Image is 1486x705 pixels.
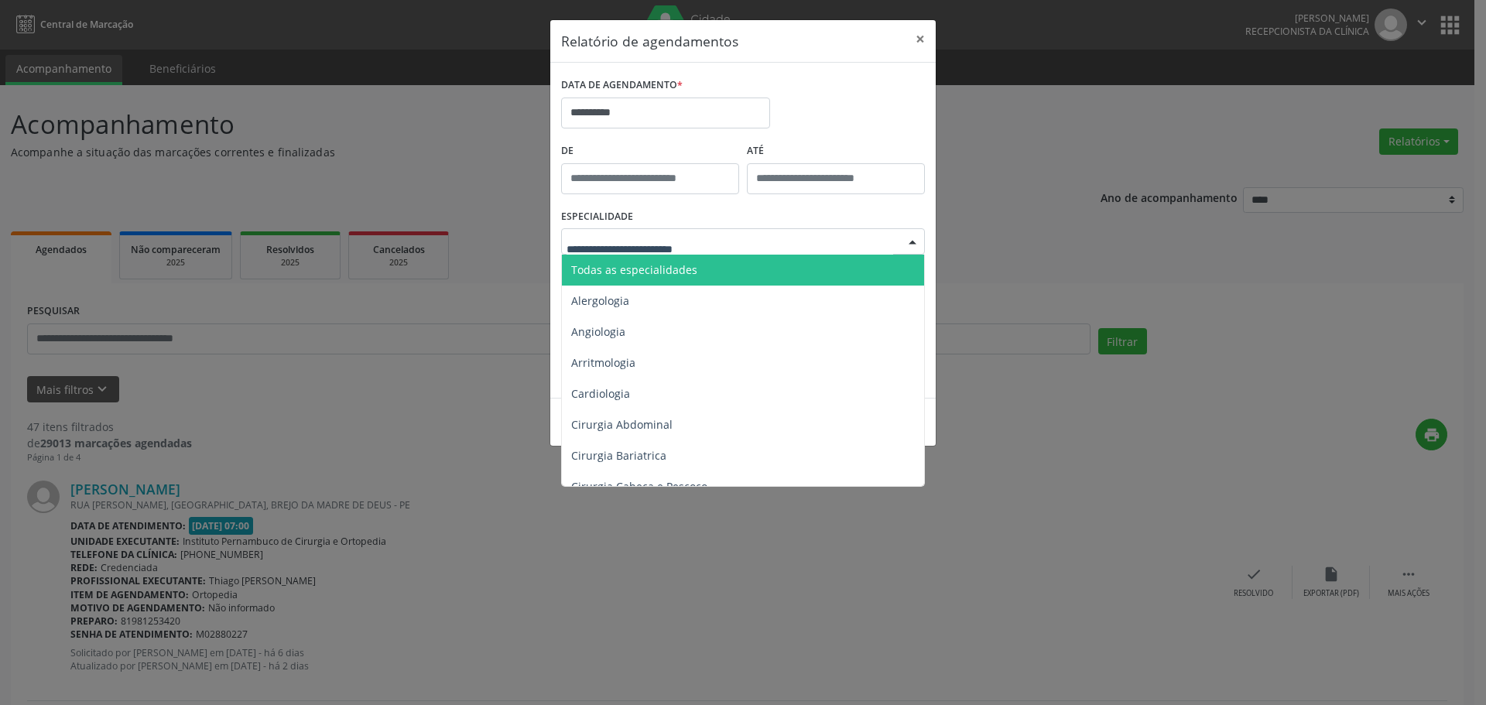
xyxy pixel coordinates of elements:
label: ESPECIALIDADE [561,205,633,229]
span: Cirurgia Cabeça e Pescoço [571,479,707,494]
h5: Relatório de agendamentos [561,31,738,51]
label: De [561,139,739,163]
span: Alergologia [571,293,629,308]
span: Cirurgia Abdominal [571,417,673,432]
label: ATÉ [747,139,925,163]
button: Close [905,20,936,58]
span: Angiologia [571,324,625,339]
label: DATA DE AGENDAMENTO [561,74,683,98]
span: Todas as especialidades [571,262,697,277]
span: Cardiologia [571,386,630,401]
span: Cirurgia Bariatrica [571,448,666,463]
span: Arritmologia [571,355,635,370]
